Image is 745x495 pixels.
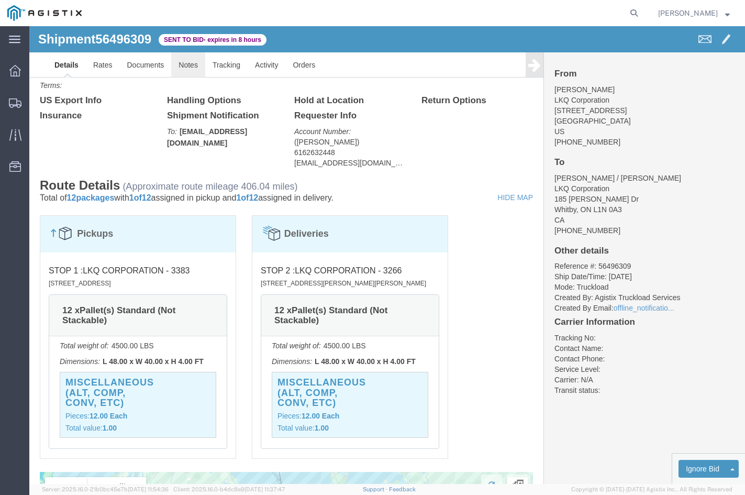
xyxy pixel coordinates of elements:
[7,5,82,21] img: logo
[389,486,416,492] a: Feedback
[173,486,285,492] span: Client: 2025.16.0-b4dc8a9
[128,486,169,492] span: [DATE] 11:54:36
[42,486,169,492] span: Server: 2025.16.0-21b0bc45e7b
[363,486,389,492] a: Support
[658,7,718,19] span: Mustafa Sheriff
[244,486,285,492] span: [DATE] 11:37:47
[658,7,730,19] button: [PERSON_NAME]
[571,485,732,494] span: Copyright © [DATE]-[DATE] Agistix Inc., All Rights Reserved
[29,26,745,484] iframe: FS Legacy Container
